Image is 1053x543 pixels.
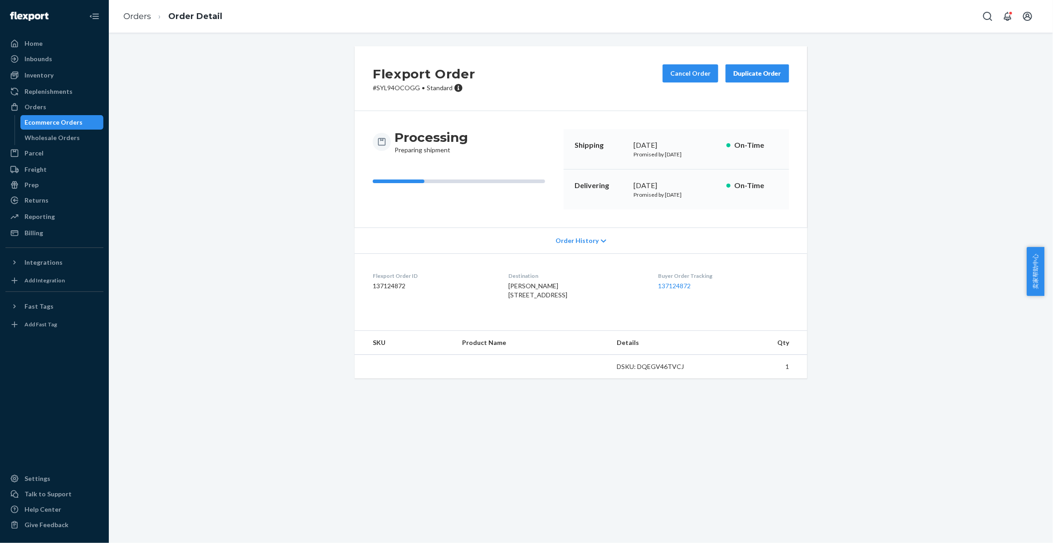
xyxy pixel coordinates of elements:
a: Wholesale Orders [20,131,104,145]
div: Inventory [24,71,54,80]
div: Returns [24,196,49,205]
a: Reporting [5,209,103,224]
img: Flexport logo [10,12,49,21]
button: Duplicate Order [726,64,789,82]
th: Details [609,331,709,355]
p: On-Time [734,140,778,150]
div: Duplicate Order [733,69,781,78]
dt: Flexport Order ID [373,272,494,280]
a: Orders [5,100,103,114]
button: Fast Tags [5,299,103,314]
p: # SYL94OCOGG [373,83,475,92]
div: Add Fast Tag [24,320,57,328]
p: Promised by [DATE] [634,150,719,158]
span: Order History [556,236,599,245]
div: DSKU: DQEGV46TVCJ [617,362,702,371]
button: Open Search Box [979,7,997,25]
div: Freight [24,165,47,174]
button: Integrations [5,255,103,270]
h3: Processing [395,129,468,145]
p: Promised by [DATE] [634,191,719,199]
button: Open notifications [999,7,1017,25]
div: Home [24,39,43,48]
div: Orders [24,102,46,112]
dt: Destination [508,272,643,280]
span: • [422,84,425,92]
a: Parcel [5,146,103,160]
button: Close Navigation [85,7,103,25]
td: 1 [709,355,807,379]
p: Delivering [575,180,626,191]
div: Replenishments [24,87,73,96]
div: Inbounds [24,54,52,63]
div: [DATE] [634,140,719,150]
th: Product Name [455,331,609,355]
div: Preparing shipment [395,129,468,155]
div: [DATE] [634,180,719,191]
div: Reporting [24,212,55,221]
div: Ecommerce Orders [25,118,83,127]
a: Order Detail [168,11,222,21]
div: Help Center [24,505,61,514]
div: Parcel [24,149,44,158]
a: Home [5,36,103,51]
div: Settings [24,474,50,483]
a: Add Fast Tag [5,317,103,332]
h2: Flexport Order [373,64,475,83]
a: Inbounds [5,52,103,66]
div: Fast Tags [24,302,54,311]
a: Talk to Support [5,487,103,501]
th: SKU [355,331,455,355]
a: Returns [5,193,103,208]
ol: breadcrumbs [116,3,229,30]
p: On-Time [734,180,778,191]
div: Talk to Support [24,490,72,499]
div: Add Integration [24,276,65,284]
button: Open account menu [1019,7,1037,25]
a: Settings [5,471,103,486]
span: Standard [427,84,453,92]
div: Integrations [24,258,63,267]
a: Replenishments [5,84,103,99]
div: Prep [24,180,39,189]
dd: 137124872 [373,281,494,291]
a: Billing [5,226,103,240]
a: Inventory [5,68,103,82]
a: 137124872 [658,282,691,290]
p: Shipping [575,140,626,150]
a: Help Center [5,502,103,517]
a: Freight [5,162,103,177]
button: Cancel Order [663,64,718,82]
a: Add Integration [5,273,103,288]
div: Give Feedback [24,520,68,529]
span: [PERSON_NAME] [STREET_ADDRESS] [508,282,567,299]
div: Billing [24,228,43,238]
a: Orders [123,11,151,21]
button: Give Feedback [5,518,103,532]
button: 卖家帮助中心 [1027,247,1044,296]
a: Prep [5,178,103,192]
div: Wholesale Orders [25,133,80,142]
th: Qty [709,331,807,355]
dt: Buyer Order Tracking [658,272,789,280]
a: Ecommerce Orders [20,115,104,130]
